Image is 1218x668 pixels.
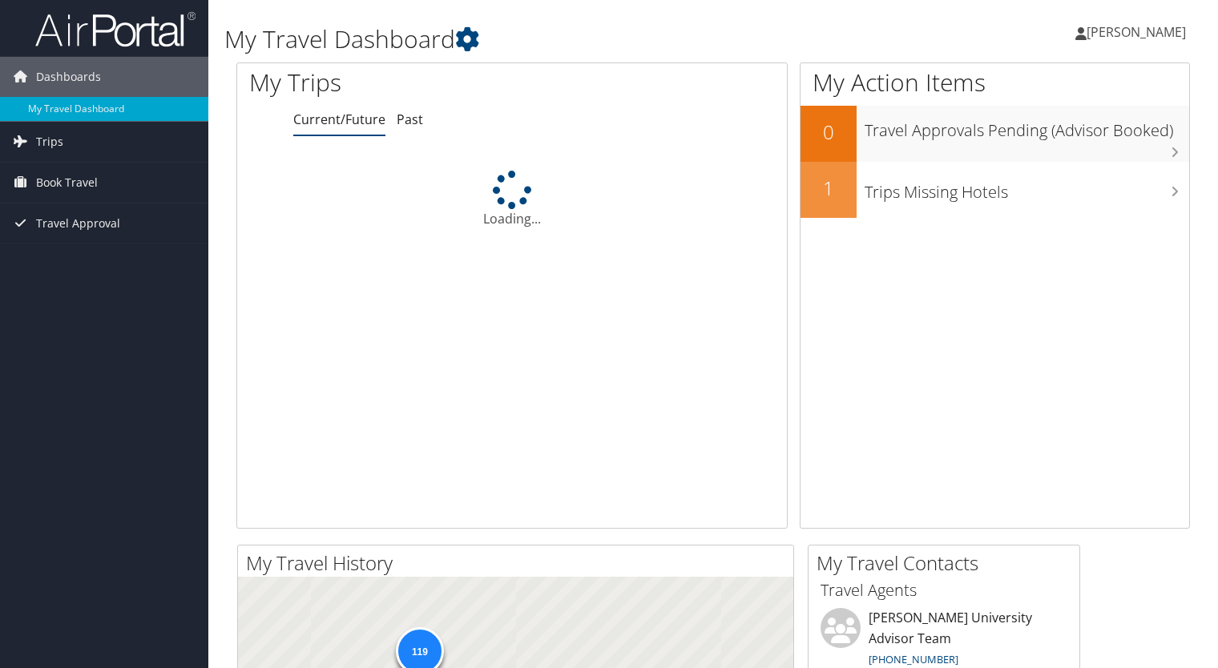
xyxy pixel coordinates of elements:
h2: My Travel History [246,549,793,577]
h1: My Trips [249,66,546,99]
span: Book Travel [36,163,98,203]
h2: 0 [801,119,857,146]
a: [PERSON_NAME] [1075,8,1202,56]
a: [PHONE_NUMBER] [869,652,958,666]
h3: Travel Approvals Pending (Advisor Booked) [865,111,1189,142]
h3: Trips Missing Hotels [865,173,1189,203]
span: Dashboards [36,57,101,97]
a: 1Trips Missing Hotels [801,162,1189,218]
div: Loading... [237,171,787,228]
span: [PERSON_NAME] [1087,23,1186,41]
span: Travel Approval [36,203,120,243]
h3: Travel Agents [821,579,1067,602]
a: 0Travel Approvals Pending (Advisor Booked) [801,106,1189,162]
span: Trips [36,122,63,162]
h1: My Action Items [801,66,1189,99]
a: Current/Future [293,111,385,128]
img: airportal-logo.png [35,10,196,48]
a: Past [397,111,423,128]
h2: My Travel Contacts [817,549,1079,577]
h1: My Travel Dashboard [224,22,876,56]
h2: 1 [801,175,857,202]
